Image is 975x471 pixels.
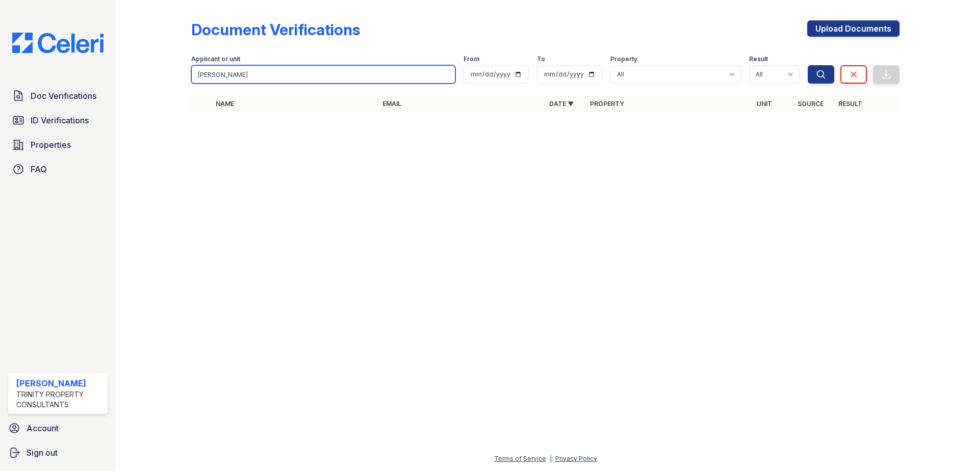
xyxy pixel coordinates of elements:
[8,86,108,106] a: Doc Verifications
[807,20,900,37] a: Upload Documents
[464,55,479,63] label: From
[4,418,112,438] a: Account
[8,110,108,130] a: ID Verifications
[191,65,455,84] input: Search by name, email, or unit number
[4,33,112,53] img: CE_Logo_Blue-a8612792a0a2168367f1c8372b55b34899dd931a85d93a1a3d3e32e68fde9ad4.png
[31,114,89,126] span: ID Verifications
[798,100,824,108] a: Source
[550,455,552,462] div: |
[16,389,104,410] div: Trinity Property Consultants
[8,135,108,155] a: Properties
[27,422,59,434] span: Account
[31,139,71,151] span: Properties
[31,163,47,175] span: FAQ
[537,55,545,63] label: To
[16,377,104,389] div: [PERSON_NAME]
[749,55,768,63] label: Result
[191,20,360,39] div: Document Verifications
[216,100,234,108] a: Name
[191,55,240,63] label: Applicant or unit
[27,447,58,459] span: Sign out
[610,55,637,63] label: Property
[838,100,862,108] a: Result
[590,100,624,108] a: Property
[549,100,574,108] a: Date ▼
[382,100,401,108] a: Email
[555,455,597,462] a: Privacy Policy
[757,100,772,108] a: Unit
[4,442,112,463] a: Sign out
[8,159,108,179] a: FAQ
[31,90,96,102] span: Doc Verifications
[494,455,546,462] a: Terms of Service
